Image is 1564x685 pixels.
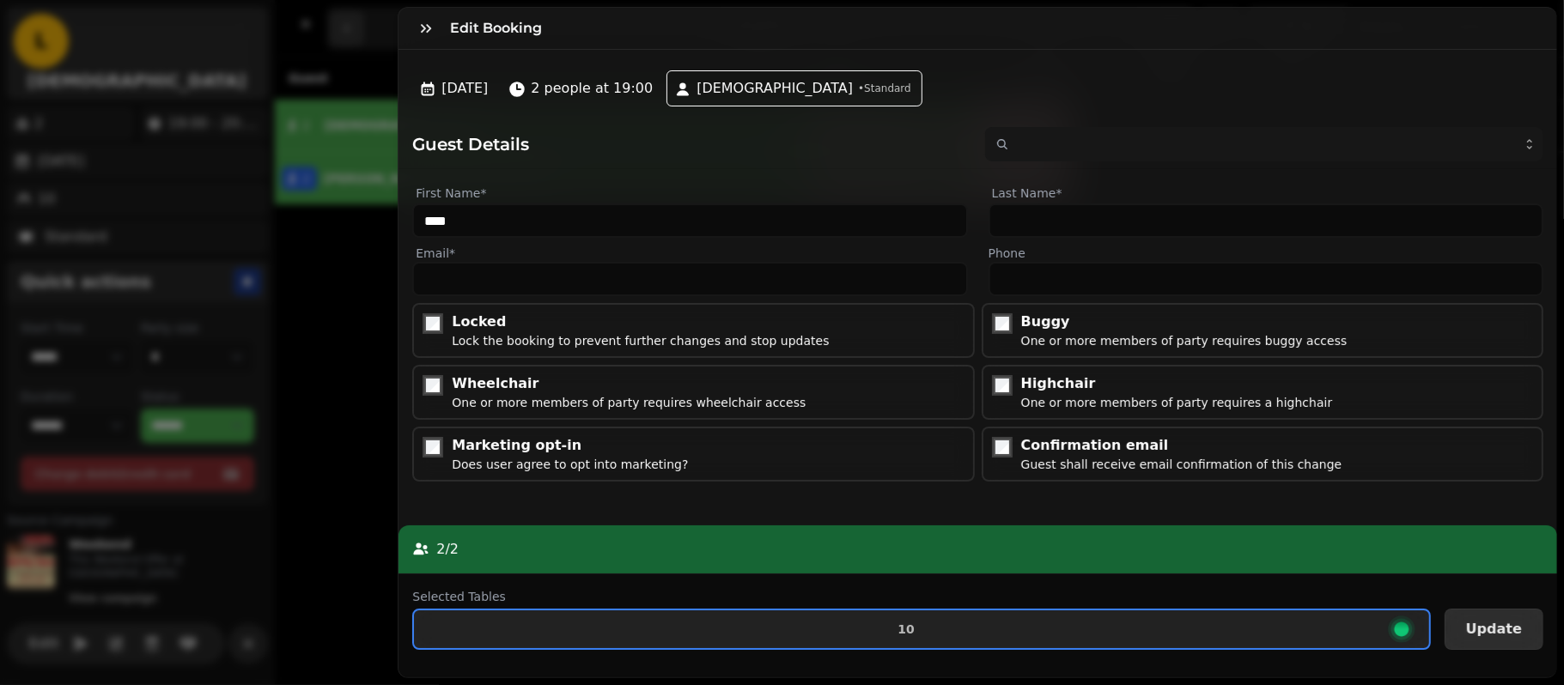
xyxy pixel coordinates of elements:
h3: Edit Booking [450,18,549,39]
div: Locked [452,312,829,332]
div: Buggy [1021,312,1348,332]
div: Lock the booking to prevent further changes and stop updates [452,332,829,349]
button: 10 [412,609,1431,650]
p: 10 [898,623,914,635]
span: Update [1466,622,1522,636]
span: • Standard [858,82,911,95]
div: One or more members of party requires a highchair [1021,394,1333,411]
p: 2 / 2 [436,539,459,560]
label: Phone [989,245,1543,262]
label: Last Name* [989,183,1543,203]
div: Confirmation email [1021,435,1342,456]
label: Selected Tables [412,588,1431,605]
span: [DATE] [441,78,488,99]
label: Email* [412,245,967,262]
div: Guest shall receive email confirmation of this change [1021,456,1342,473]
h2: Guest Details [412,132,971,156]
div: Highchair [1021,373,1333,394]
span: [DEMOGRAPHIC_DATA] [697,78,853,99]
div: One or more members of party requires wheelchair access [452,394,806,411]
label: First Name* [412,183,967,203]
div: Wheelchair [452,373,806,394]
div: Marketing opt-in [452,435,688,456]
button: Update [1445,609,1543,650]
span: 2 people at 19:00 [531,78,653,99]
div: Does user agree to opt into marketing? [452,456,688,473]
div: One or more members of party requires buggy access [1021,332,1348,349]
